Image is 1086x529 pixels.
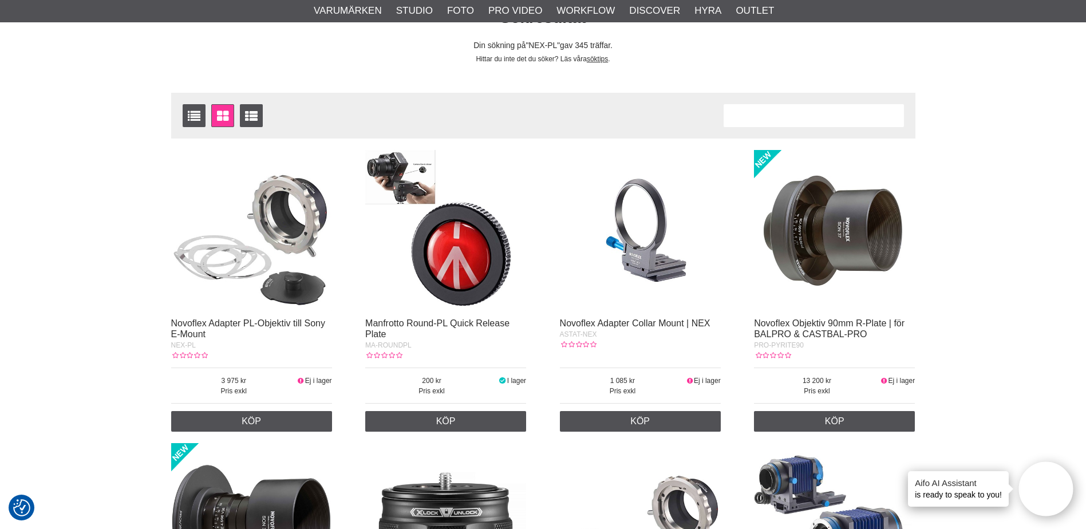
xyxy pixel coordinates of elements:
a: Köp [754,411,915,432]
a: Novoflex Adapter PL-Objektiv till Sony E-Mount [171,318,325,339]
div: Kundbetyg: 0 [560,339,597,350]
span: 200 [365,376,498,386]
a: Fönstervisning [211,104,234,127]
a: Hyra [694,3,721,18]
a: Köp [560,411,721,432]
a: Köp [365,411,526,432]
a: Pro Video [488,3,542,18]
span: Ej i lager [888,377,915,385]
span: Pris exkl [560,386,686,396]
i: Ej i lager [685,377,694,385]
button: Samtyckesinställningar [13,498,30,518]
a: Köp [171,411,332,432]
a: Novoflex Objektiv 90mm R-Plate | för BALPRO & CASTBAL-PRO [754,318,905,339]
span: Din sökning på gav 345 träffar. [473,41,613,50]
img: Novoflex Adapter Collar Mount | NEX [560,150,721,311]
span: Ej i lager [305,377,332,385]
a: Foto [447,3,474,18]
i: Ej i lager [297,377,305,385]
img: Revisit consent button [13,499,30,516]
a: Novoflex Adapter Collar Mount | NEX [560,318,710,328]
i: Ej i lager [880,377,888,385]
span: ASTAT-NEX [560,330,597,338]
img: Novoflex Adapter PL-Objektiv till Sony E-Mount [171,150,332,311]
span: Hittar du inte det du söker? Läs våra [476,55,586,63]
div: Kundbetyg: 0 [365,350,402,361]
span: NEX-PL [526,41,560,50]
span: . [608,55,610,63]
span: MA-ROUNDPL [365,341,412,349]
h4: Aifo AI Assistant [915,477,1002,489]
a: söktips [587,55,608,63]
a: Manfrotto Round-PL Quick Release Plate [365,318,510,339]
a: Utökad listvisning [240,104,263,127]
a: Studio [396,3,433,18]
span: Pris exkl [365,386,498,396]
a: Outlet [736,3,774,18]
a: Discover [629,3,680,18]
span: 13 200 [754,376,880,386]
img: Manfrotto Round-PL Quick Release Plate [365,150,526,311]
span: Pris exkl [754,386,880,396]
img: Novoflex Objektiv 90mm R-Plate | för BALPRO & CASTBAL-PRO [754,150,915,311]
span: PRO-PYRITE90 [754,341,804,349]
div: Kundbetyg: 0 [171,350,208,361]
span: Pris exkl [171,386,297,396]
span: 1 085 [560,376,686,386]
div: is ready to speak to you! [908,471,1009,507]
div: Kundbetyg: 0 [754,350,791,361]
a: Listvisning [183,104,206,127]
a: Varumärken [314,3,382,18]
span: NEX-PL [171,341,196,349]
i: I lager [498,377,507,385]
a: Workflow [556,3,615,18]
span: Ej i lager [694,377,721,385]
span: 3 975 [171,376,297,386]
span: I lager [507,377,526,385]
